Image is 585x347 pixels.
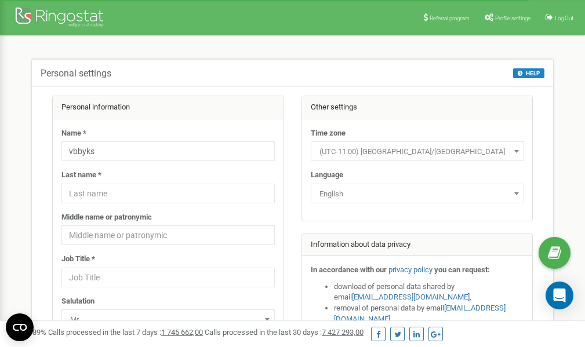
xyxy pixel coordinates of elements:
[311,170,343,181] label: Language
[61,296,95,307] label: Salutation
[53,96,284,119] div: Personal information
[205,328,364,337] span: Calls processed in the last 30 days :
[311,141,524,161] span: (UTC-11:00) Pacific/Midway
[322,328,364,337] u: 7 427 293,00
[61,309,275,329] span: Mr.
[61,128,86,139] label: Name *
[434,265,490,274] strong: you can request:
[315,144,520,160] span: (UTC-11:00) Pacific/Midway
[41,68,111,79] h5: Personal settings
[61,268,275,287] input: Job Title
[388,265,433,274] a: privacy policy
[495,15,531,21] span: Profile settings
[61,212,152,223] label: Middle name or patronymic
[61,225,275,245] input: Middle name or patronymic
[302,233,533,257] div: Information about data privacy
[311,184,524,203] span: English
[513,68,544,78] button: HELP
[334,282,524,303] li: download of personal data shared by email ,
[48,328,203,337] span: Calls processed in the last 7 days :
[311,128,346,139] label: Time zone
[302,96,533,119] div: Other settings
[311,265,387,274] strong: In accordance with our
[352,293,470,301] a: [EMAIL_ADDRESS][DOMAIN_NAME]
[555,15,573,21] span: Log Out
[61,184,275,203] input: Last name
[161,328,203,337] u: 1 745 662,00
[334,303,524,324] li: removal of personal data by email ,
[66,312,271,328] span: Mr.
[6,313,34,341] button: Open CMP widget
[315,186,520,202] span: English
[61,141,275,161] input: Name
[430,15,470,21] span: Referral program
[546,282,573,309] div: Open Intercom Messenger
[61,170,101,181] label: Last name *
[61,254,95,265] label: Job Title *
